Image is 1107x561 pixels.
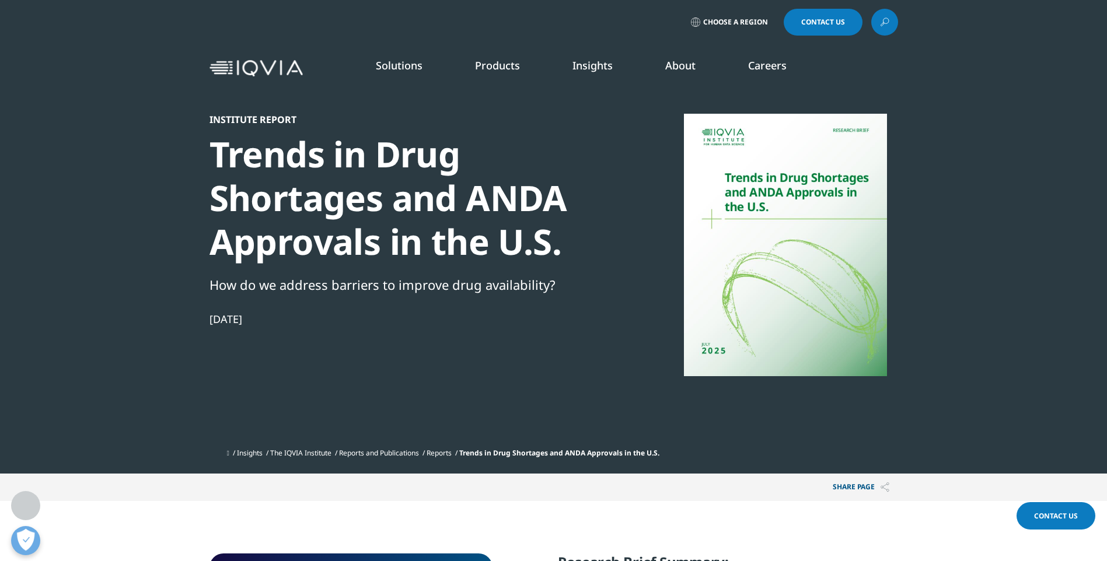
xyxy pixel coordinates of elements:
[209,60,303,77] img: IQVIA Healthcare Information Technology and Pharma Clinical Research Company
[308,41,898,96] nav: Primary
[784,9,862,36] a: Contact Us
[209,312,610,326] div: [DATE]
[801,19,845,26] span: Contact Us
[237,448,263,458] a: Insights
[665,58,696,72] a: About
[427,448,452,458] a: Reports
[209,132,610,264] div: Trends in Drug Shortages and ANDA Approvals in the U.S.
[339,448,419,458] a: Reports and Publications
[459,448,659,458] span: Trends in Drug Shortages and ANDA Approvals in the U.S.
[376,58,422,72] a: Solutions
[270,448,331,458] a: The IQVIA Institute
[11,526,40,555] button: Open Preferences
[209,114,610,125] div: Institute Report
[572,58,613,72] a: Insights
[748,58,787,72] a: Careers
[475,58,520,72] a: Products
[703,17,768,27] span: Choose a Region
[209,275,610,294] div: How do we address barriers to improve drug availability?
